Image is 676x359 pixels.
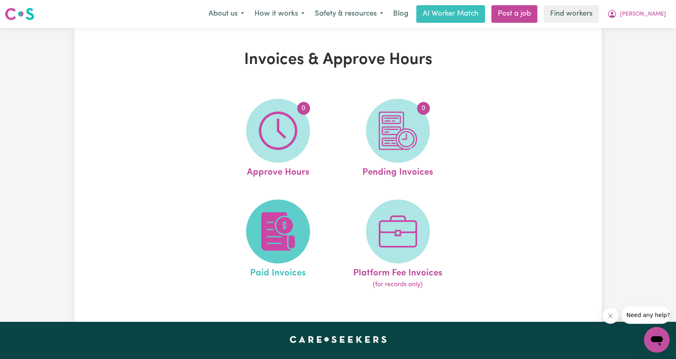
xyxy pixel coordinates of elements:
a: Careseekers home page [290,336,387,343]
a: Careseekers logo [5,5,34,23]
a: Find workers [544,5,599,23]
a: Platform Fee Invoices(for records only) [340,199,455,290]
span: Pending Invoices [362,163,433,179]
a: Paid Invoices [221,199,336,290]
a: Blog [388,5,413,23]
img: Careseekers logo [5,7,34,21]
span: Approve Hours [247,163,309,179]
button: How it works [249,6,310,22]
iframe: Close message [602,308,618,324]
a: Pending Invoices [340,99,455,179]
button: Safety & resources [310,6,388,22]
iframe: Message from company [622,306,670,324]
span: Need any help? [5,6,48,12]
a: AI Worker Match [416,5,485,23]
span: [PERSON_NAME] [620,10,666,19]
span: 0 [297,102,310,115]
iframe: Button to launch messaging window [644,327,670,353]
span: 0 [417,102,430,115]
span: Paid Invoices [250,263,306,280]
button: My Account [602,6,671,22]
a: Approve Hours [221,99,336,179]
button: About us [203,6,249,22]
h1: Invoices & Approve Hours [167,50,509,70]
span: Platform Fee Invoices [353,263,442,280]
a: Post a job [491,5,537,23]
span: (for records only) [373,280,423,289]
